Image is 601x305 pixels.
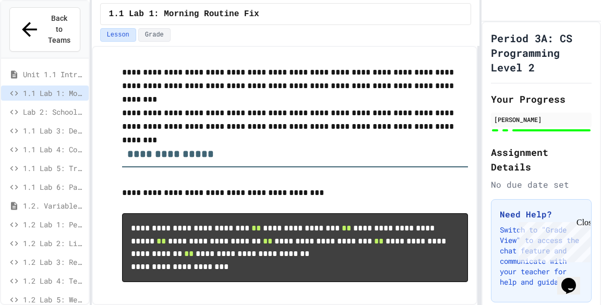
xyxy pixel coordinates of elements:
iframe: chat widget [557,263,591,295]
span: 1.1 Lab 4: Code Assembly Challenge [23,144,85,155]
div: No due date set [491,178,592,191]
button: Grade [138,28,171,42]
span: 1.1 Lab 6: Pattern Detective [23,181,85,192]
h1: Period 3A: CS Programming Level 2 [491,31,592,75]
button: Lesson [100,28,136,42]
span: 1.2 Lab 5: Weather Station Debugger [23,294,85,305]
button: Back to Teams [9,7,80,52]
span: 1.1 Lab 1: Morning Routine Fix [23,88,85,99]
span: 1.1 Lab 3: Debug Assembly [23,125,85,136]
span: 1.2. Variables and Data Types [23,200,85,211]
div: Chat with us now!Close [4,4,72,66]
span: Lab 2: School Announcements [23,106,85,117]
h3: Need Help? [500,208,583,221]
p: Switch to "Grade View" to access the chat feature and communicate with your teacher for help and ... [500,225,583,287]
span: 1.2 Lab 4: Team Stats Calculator [23,275,85,286]
span: 1.2 Lab 3: Restaurant Order System [23,257,85,267]
span: 1.1 Lab 1: Morning Routine Fix [109,8,259,20]
span: 1.2 Lab 1: Pet Profile Fix [23,219,85,230]
h2: Your Progress [491,92,592,106]
span: 1.2 Lab 2: Library Card Creator [23,238,85,249]
div: [PERSON_NAME] [494,115,588,124]
span: Back to Teams [47,13,71,46]
iframe: chat widget [514,218,591,262]
h2: Assignment Details [491,145,592,174]
span: Unit 1.1 Introduction to Algorithms, Programming and Compilers [23,69,85,80]
span: 1.1 Lab 5: Travel Route Debugger [23,163,85,174]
